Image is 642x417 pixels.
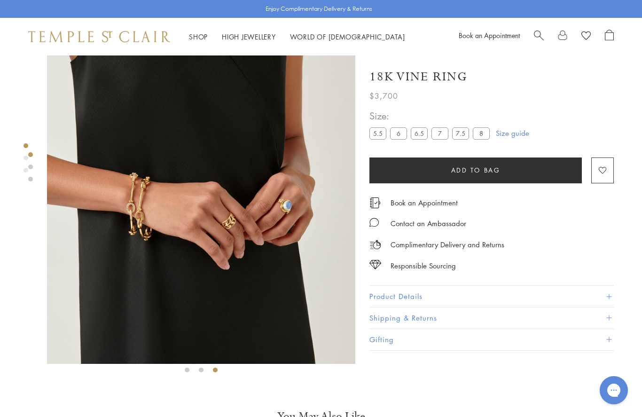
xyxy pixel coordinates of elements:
a: View Wishlist [581,30,591,44]
a: ShopShop [189,32,208,41]
img: icon_appointment.svg [369,197,381,208]
div: Product gallery navigation [23,141,28,180]
button: Shipping & Returns [369,307,614,329]
img: Temple St. Clair [28,31,170,42]
label: 6 [390,127,407,139]
a: Search [534,30,544,44]
h1: 18K Vine Ring [369,69,468,85]
img: R38826-VIN6 [47,55,355,364]
img: icon_delivery.svg [369,239,381,251]
label: 8 [473,127,490,139]
span: Size: [369,108,493,124]
a: Book an Appointment [391,197,458,208]
span: Add to bag [451,165,501,175]
button: Product Details [369,286,614,307]
a: World of [DEMOGRAPHIC_DATA]World of [DEMOGRAPHIC_DATA] [290,32,405,41]
a: Open Shopping Bag [605,30,614,44]
label: 7 [431,127,448,139]
div: Contact an Ambassador [391,218,466,229]
button: Add to bag [369,157,582,183]
img: icon_sourcing.svg [369,260,381,269]
p: Complimentary Delivery and Returns [391,239,504,251]
iframe: Gorgias live chat messenger [595,373,633,408]
label: 7.5 [452,127,469,139]
img: MessageIcon-01_2.svg [369,218,379,227]
nav: Main navigation [189,31,405,43]
a: Size guide [496,128,529,138]
p: Enjoy Complimentary Delivery & Returns [266,4,372,14]
a: High JewelleryHigh Jewellery [222,32,276,41]
label: 6.5 [411,127,428,139]
span: $3,700 [369,90,398,102]
label: 5.5 [369,127,386,139]
button: Gifting [369,329,614,350]
a: Book an Appointment [459,31,520,40]
div: Responsible Sourcing [391,260,456,272]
